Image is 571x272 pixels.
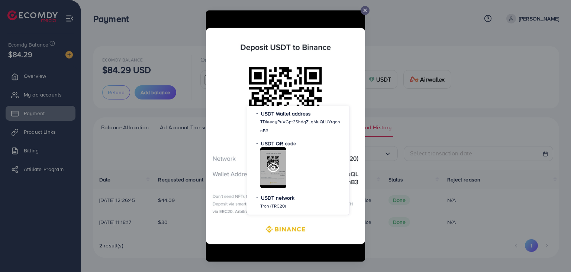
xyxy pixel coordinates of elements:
[260,117,342,135] p: TDieeayPuXGpt3ShdqZLqMuQLUYrqohnB3
[539,238,565,266] iframe: Chat
[206,10,365,262] img: store-screenshot
[254,194,342,202] p: ・ USDT network
[254,110,342,117] p: ・ USDT Wallet address
[260,202,342,211] p: Tron (TRC20)
[254,140,342,147] p: ・ USDT QR code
